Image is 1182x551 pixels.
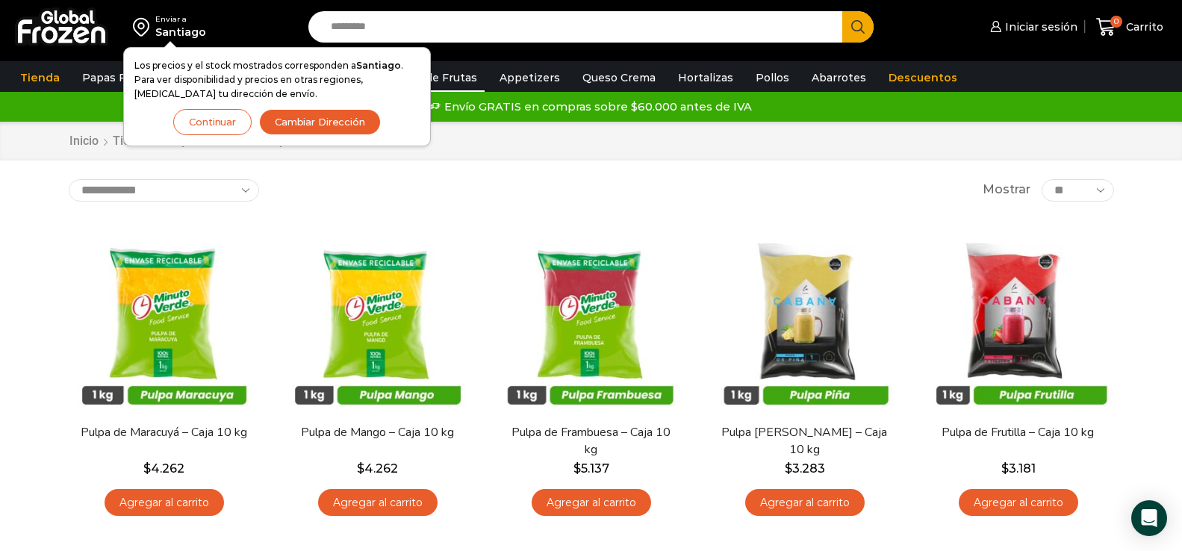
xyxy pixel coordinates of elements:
a: Abarrotes [804,63,874,92]
bdi: 3.283 [785,461,825,476]
button: Cambiar Dirección [259,109,381,135]
a: Pollos [748,63,797,92]
div: Open Intercom Messenger [1131,500,1167,536]
a: Appetizers [492,63,567,92]
span: $ [143,461,151,476]
a: Pulpa de Mango – Caja 10 kg [291,424,463,441]
a: Pulpa de Frambuesa – Caja 10 kg [505,424,676,458]
a: Pulpa de Frutas [384,63,485,92]
select: Pedido de la tienda [69,179,259,202]
a: Agregar al carrito: “Pulpa de Frambuesa - Caja 10 kg” [532,489,651,517]
nav: Breadcrumb [69,133,346,150]
span: Mostrar [983,181,1030,199]
a: Pulpa [PERSON_NAME] – Caja 10 kg [718,424,890,458]
span: $ [785,461,792,476]
a: Iniciar sesión [986,12,1077,42]
a: Pulpa de Maracuyá – Caja 10 kg [78,424,249,441]
span: $ [573,461,581,476]
bdi: 4.262 [143,461,184,476]
a: 0 Carrito [1092,10,1167,45]
div: Enviar a [155,14,206,25]
p: Los precios y el stock mostrados corresponden a . Para ver disponibilidad y precios en otras regi... [134,58,420,102]
a: Queso Crema [575,63,663,92]
img: address-field-icon.svg [133,14,155,40]
span: $ [357,461,364,476]
a: Descuentos [881,63,965,92]
button: Search button [842,11,874,43]
div: Santiago [155,25,206,40]
a: Pulpa de Frutilla – Caja 10 kg [932,424,1104,441]
a: Agregar al carrito: “Pulpa de Mango - Caja 10 kg” [318,489,438,517]
span: Carrito [1122,19,1163,34]
bdi: 4.262 [357,461,398,476]
a: Tienda [13,63,67,92]
a: Papas Fritas [75,63,158,92]
strong: Santiago [356,60,401,71]
span: 0 [1110,16,1122,28]
bdi: 5.137 [573,461,609,476]
a: Agregar al carrito: “Pulpa de Frutilla - Caja 10 kg” [959,489,1078,517]
a: Hortalizas [671,63,741,92]
a: Agregar al carrito: “Pulpa de Maracuyá - Caja 10 kg” [105,489,224,517]
span: $ [1001,461,1009,476]
button: Continuar [173,109,252,135]
a: Inicio [69,133,99,150]
span: Iniciar sesión [1001,19,1077,34]
a: Agregar al carrito: “Pulpa de Piña - Caja 10 kg” [745,489,865,517]
a: Tienda [112,133,151,150]
bdi: 3.181 [1001,461,1036,476]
